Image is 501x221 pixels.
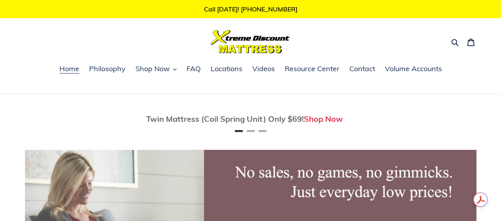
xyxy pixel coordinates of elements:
[345,63,379,75] a: Contact
[131,63,181,75] button: Shop Now
[211,30,290,53] img: Xtreme Discount Mattress
[85,63,130,75] a: Philosophy
[211,64,242,74] span: Locations
[385,64,442,74] span: Volume Accounts
[183,63,205,75] a: FAQ
[235,130,243,132] button: Page 1
[381,63,446,75] a: Volume Accounts
[207,63,246,75] a: Locations
[247,130,255,132] button: Page 2
[55,63,83,75] a: Home
[187,64,201,74] span: FAQ
[248,63,279,75] a: Videos
[259,130,267,132] button: Page 3
[146,114,304,124] span: Twin Mattress (Coil Spring Unit) Only $69!
[252,64,275,74] span: Videos
[349,64,375,74] span: Contact
[304,114,343,124] a: Shop Now
[281,63,343,75] a: Resource Center
[89,64,126,74] span: Philosophy
[59,64,79,74] span: Home
[285,64,339,74] span: Resource Center
[135,64,170,74] span: Shop Now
